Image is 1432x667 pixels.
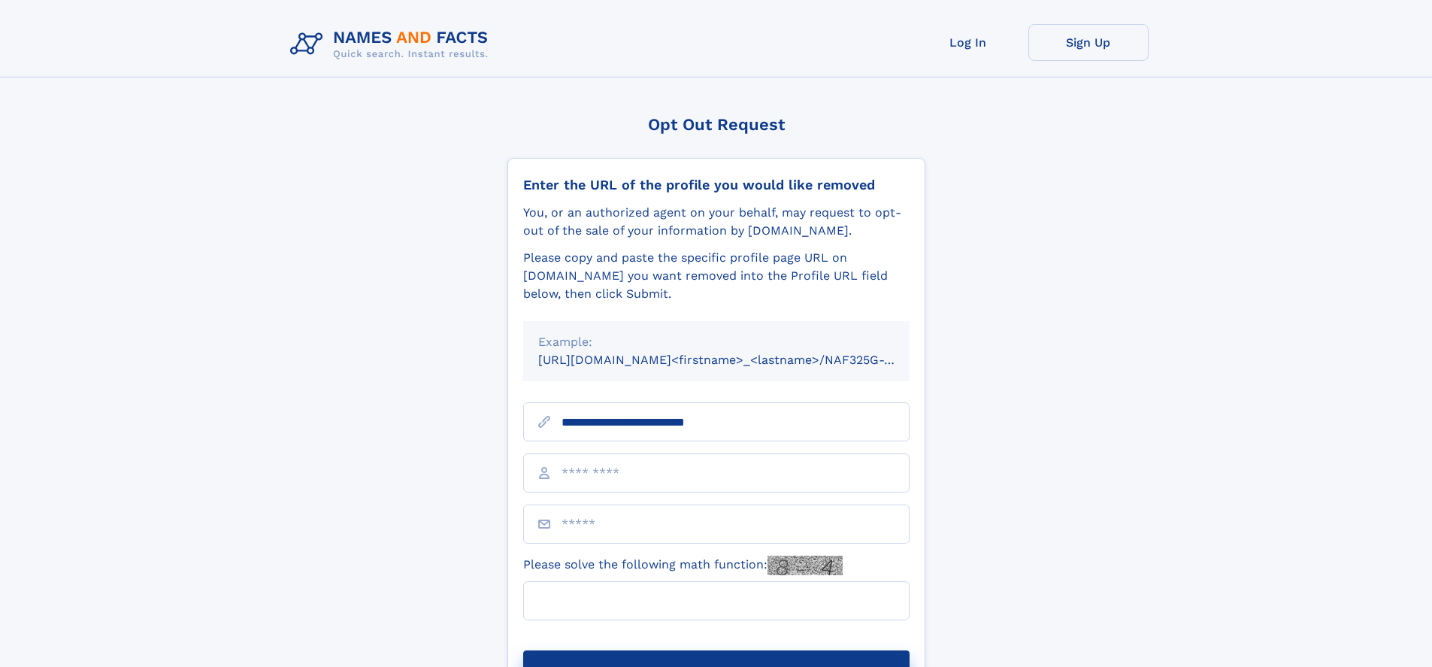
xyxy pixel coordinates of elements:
div: Example: [538,333,895,351]
div: Enter the URL of the profile you would like removed [523,177,910,193]
div: You, or an authorized agent on your behalf, may request to opt-out of the sale of your informatio... [523,204,910,240]
small: [URL][DOMAIN_NAME]<firstname>_<lastname>/NAF325G-xxxxxxxx [538,353,938,367]
a: Log In [908,24,1028,61]
a: Sign Up [1028,24,1149,61]
label: Please solve the following math function: [523,556,843,575]
img: Logo Names and Facts [284,24,501,65]
div: Please copy and paste the specific profile page URL on [DOMAIN_NAME] you want removed into the Pr... [523,249,910,303]
div: Opt Out Request [507,115,925,134]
